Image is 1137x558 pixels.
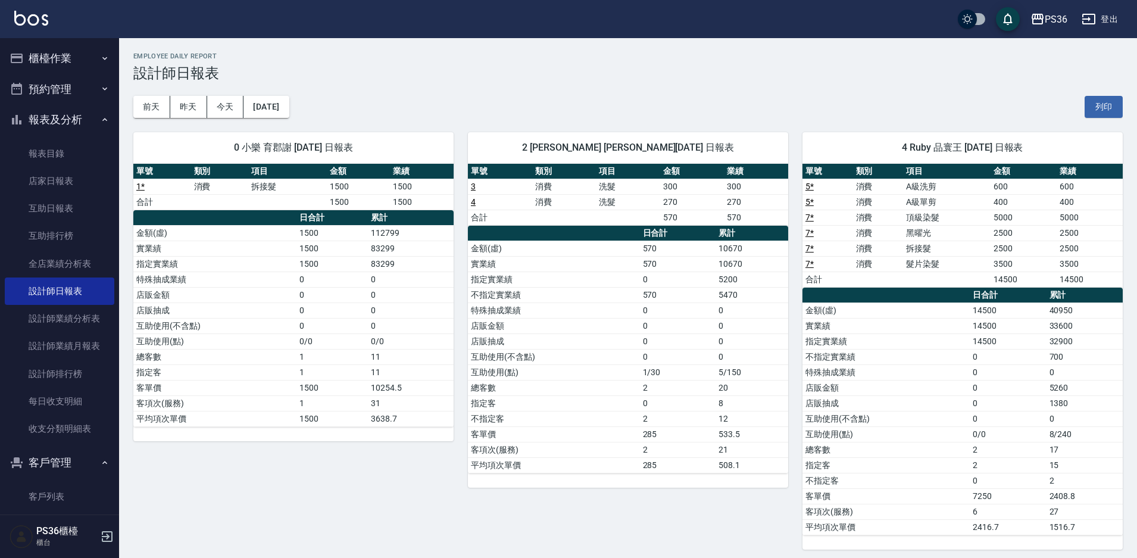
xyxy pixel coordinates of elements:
[853,164,904,179] th: 類別
[36,525,97,537] h5: PS36櫃檯
[368,287,454,303] td: 0
[970,442,1046,457] td: 2
[1047,442,1123,457] td: 17
[5,305,114,332] a: 設計師業績分析表
[296,411,368,426] td: 1500
[1057,164,1123,179] th: 業績
[368,272,454,287] td: 0
[716,380,788,395] td: 20
[970,488,1046,504] td: 7250
[640,426,716,442] td: 285
[471,182,476,191] a: 3
[468,395,640,411] td: 指定客
[368,256,454,272] td: 83299
[468,364,640,380] td: 互助使用(點)
[716,256,788,272] td: 10670
[327,194,390,210] td: 1500
[133,349,296,364] td: 總客數
[133,256,296,272] td: 指定實業績
[1047,504,1123,519] td: 27
[802,333,970,349] td: 指定實業績
[640,411,716,426] td: 2
[296,303,368,318] td: 0
[660,164,724,179] th: 金額
[243,96,289,118] button: [DATE]
[991,194,1057,210] td: 400
[640,333,716,349] td: 0
[368,225,454,241] td: 112799
[1057,179,1123,194] td: 600
[5,483,114,510] a: 客戶列表
[1085,96,1123,118] button: 列印
[802,457,970,473] td: 指定客
[133,303,296,318] td: 店販抽成
[133,194,191,210] td: 合計
[640,303,716,318] td: 0
[368,395,454,411] td: 31
[802,504,970,519] td: 客項次(服務)
[640,395,716,411] td: 0
[5,74,114,105] button: 預約管理
[1047,488,1123,504] td: 2408.8
[817,142,1108,154] span: 4 Ruby 品寰王 [DATE] 日報表
[5,250,114,278] a: 全店業績分析表
[471,197,476,207] a: 4
[724,179,788,194] td: 300
[5,167,114,195] a: 店家日報表
[802,164,1123,288] table: a dense table
[5,43,114,74] button: 櫃檯作業
[802,288,1123,535] table: a dense table
[468,318,640,333] td: 店販金額
[716,333,788,349] td: 0
[802,318,970,333] td: 實業績
[1057,225,1123,241] td: 2500
[133,52,1123,60] h2: Employee Daily Report
[468,442,640,457] td: 客項次(服務)
[640,349,716,364] td: 0
[468,164,532,179] th: 單號
[991,164,1057,179] th: 金額
[5,278,114,305] a: 設計師日報表
[468,426,640,442] td: 客單價
[1057,210,1123,225] td: 5000
[133,395,296,411] td: 客項次(服務)
[133,411,296,426] td: 平均項次單價
[1047,364,1123,380] td: 0
[970,318,1046,333] td: 14500
[802,411,970,426] td: 互助使用(不含點)
[903,225,991,241] td: 黑曜光
[368,210,454,226] th: 累計
[970,380,1046,395] td: 0
[296,225,368,241] td: 1500
[724,194,788,210] td: 270
[148,142,439,154] span: 0 小樂 育郡謝 [DATE] 日報表
[724,164,788,179] th: 業績
[970,411,1046,426] td: 0
[596,164,660,179] th: 項目
[368,333,454,349] td: 0/0
[5,195,114,222] a: 互助日報表
[296,272,368,287] td: 0
[853,256,904,272] td: 消費
[5,104,114,135] button: 報表及分析
[970,288,1046,303] th: 日合計
[296,256,368,272] td: 1500
[716,395,788,411] td: 8
[802,442,970,457] td: 總客數
[716,349,788,364] td: 0
[1047,519,1123,535] td: 1516.7
[368,303,454,318] td: 0
[5,332,114,360] a: 設計師業績月報表
[991,241,1057,256] td: 2500
[133,164,454,210] table: a dense table
[1057,194,1123,210] td: 400
[133,364,296,380] td: 指定客
[991,256,1057,272] td: 3500
[133,272,296,287] td: 特殊抽成業績
[296,287,368,303] td: 0
[853,179,904,194] td: 消費
[802,303,970,318] td: 金額(虛)
[970,426,1046,442] td: 0/0
[532,179,596,194] td: 消費
[903,194,991,210] td: A級單剪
